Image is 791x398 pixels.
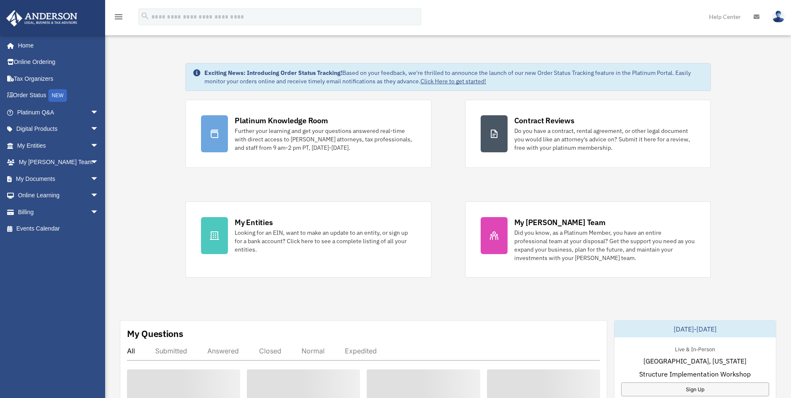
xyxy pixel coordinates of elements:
[90,204,107,221] span: arrow_drop_down
[185,202,431,278] a: My Entities Looking for an EIN, want to make an update to an entity, or sign up for a bank accoun...
[6,154,111,171] a: My [PERSON_NAME] Teamarrow_drop_down
[6,37,107,54] a: Home
[421,77,486,85] a: Click Here to get started!
[204,69,342,77] strong: Exciting News: Introducing Order Status Tracking!
[6,121,111,138] a: Digital Productsarrow_drop_down
[643,356,746,366] span: [GEOGRAPHIC_DATA], [US_STATE]
[127,327,183,340] div: My Questions
[90,104,107,121] span: arrow_drop_down
[90,121,107,138] span: arrow_drop_down
[6,220,111,237] a: Events Calendar
[114,12,124,22] i: menu
[204,69,704,85] div: Based on your feedback, we're thrilled to announce the launch of our new Order Status Tracking fe...
[6,204,111,220] a: Billingarrow_drop_down
[90,170,107,188] span: arrow_drop_down
[140,11,150,21] i: search
[127,347,135,355] div: All
[114,15,124,22] a: menu
[235,217,272,228] div: My Entities
[6,187,111,204] a: Online Learningarrow_drop_down
[259,347,281,355] div: Closed
[207,347,239,355] div: Answered
[639,369,751,379] span: Structure Implementation Workshop
[514,115,574,126] div: Contract Reviews
[4,10,80,27] img: Anderson Advisors Platinum Portal
[6,87,111,104] a: Order StatusNEW
[6,170,111,187] a: My Documentsarrow_drop_down
[235,127,415,152] div: Further your learning and get your questions answered real-time with direct access to [PERSON_NAM...
[185,100,431,168] a: Platinum Knowledge Room Further your learning and get your questions answered real-time with dire...
[90,137,107,154] span: arrow_drop_down
[90,154,107,171] span: arrow_drop_down
[514,217,606,228] div: My [PERSON_NAME] Team
[668,344,722,353] div: Live & In-Person
[465,100,711,168] a: Contract Reviews Do you have a contract, rental agreement, or other legal document you would like...
[6,70,111,87] a: Tax Organizers
[621,382,769,396] a: Sign Up
[345,347,377,355] div: Expedited
[614,321,776,337] div: [DATE]-[DATE]
[514,127,695,152] div: Do you have a contract, rental agreement, or other legal document you would like an attorney's ad...
[514,228,695,262] div: Did you know, as a Platinum Member, you have an entire professional team at your disposal? Get th...
[6,137,111,154] a: My Entitiesarrow_drop_down
[48,89,67,102] div: NEW
[465,202,711,278] a: My [PERSON_NAME] Team Did you know, as a Platinum Member, you have an entire professional team at...
[772,11,785,23] img: User Pic
[302,347,325,355] div: Normal
[235,115,328,126] div: Platinum Knowledge Room
[155,347,187,355] div: Submitted
[6,104,111,121] a: Platinum Q&Aarrow_drop_down
[235,228,415,254] div: Looking for an EIN, want to make an update to an entity, or sign up for a bank account? Click her...
[90,187,107,204] span: arrow_drop_down
[6,54,111,71] a: Online Ordering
